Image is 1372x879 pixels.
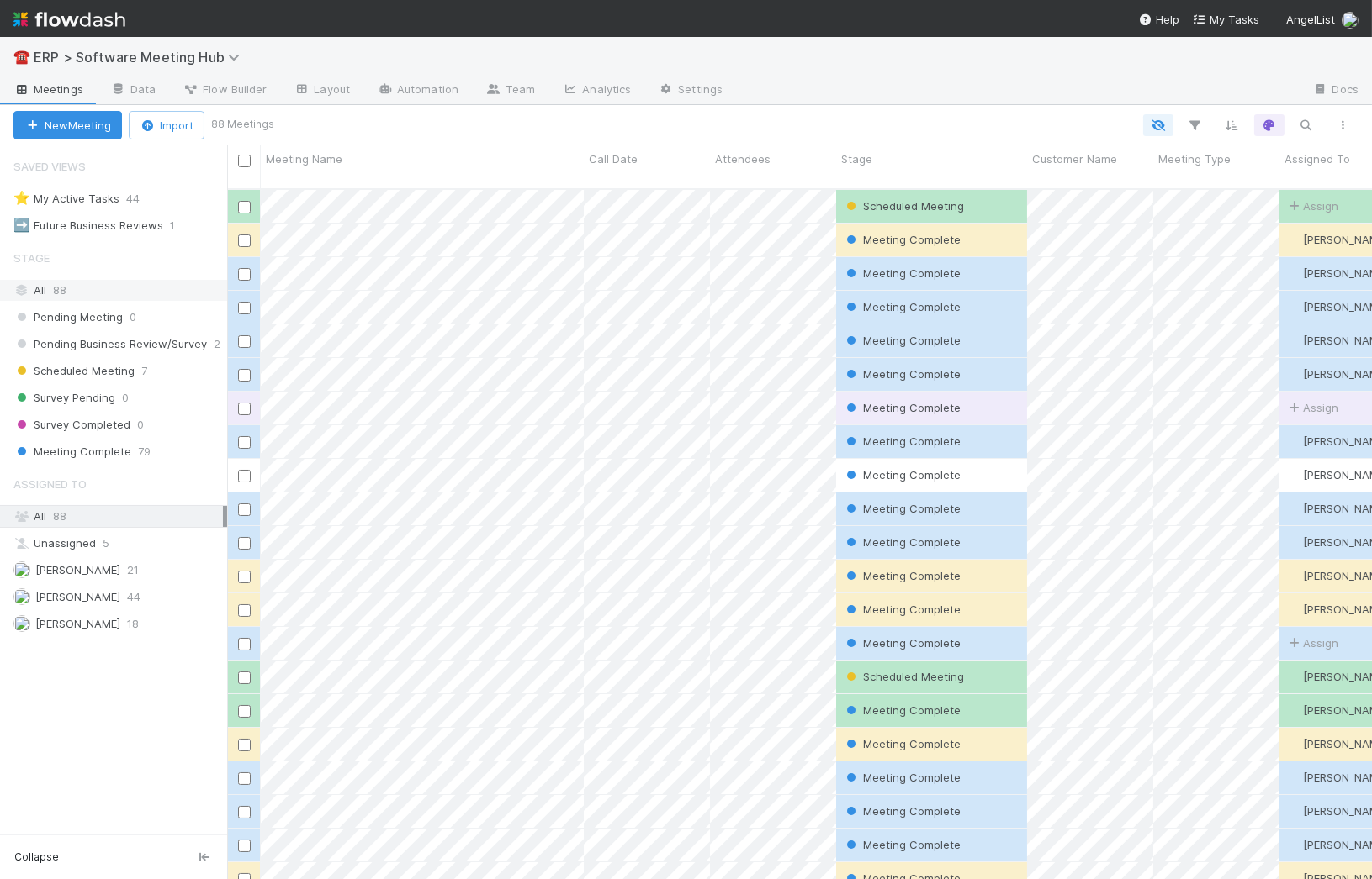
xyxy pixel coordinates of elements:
span: Assign [1286,634,1338,651]
img: avatar_31a23b92-6f17-4cd3-bc91-ece30a602713.png [1287,703,1300,717]
div: All [13,280,223,301]
span: Meeting Complete [843,703,961,717]
a: Automation [363,77,472,104]
img: avatar_31a23b92-6f17-4cd3-bc91-ece30a602713.png [1287,535,1300,549]
div: Meeting Complete [843,634,961,651]
span: Meeting Complete [843,569,961,582]
span: Flow Builder [183,81,267,97]
div: Meeting Complete [843,298,961,315]
span: Meeting Complete [843,737,961,750]
a: Flow Builder [169,77,280,104]
input: Toggle Row Selected [238,302,251,314]
div: Meeting Complete [843,702,961,718]
input: Toggle Row Selected [238,638,251,650]
span: 5 [103,533,109,554]
span: 21 [127,560,139,581]
div: Meeting Complete [843,366,961,382]
span: Pending Business Review/Survey [13,334,207,355]
span: My Tasks [1193,13,1259,26]
input: Toggle Row Selected [238,503,251,516]
span: Scheduled Meeting [13,361,135,382]
div: Meeting Complete [843,399,961,416]
input: Toggle Row Selected [238,806,251,818]
a: Data [97,77,169,104]
span: ERP > Software Meeting Hub [34,49,248,66]
img: avatar_ef15843f-6fde-4057-917e-3fb236f438ca.png [1287,367,1300,381]
img: avatar_31a23b92-6f17-4cd3-bc91-ece30a602713.png [13,588,30,605]
a: Team [472,77,548,104]
span: [PERSON_NAME] [35,617,120,630]
img: avatar_31a23b92-6f17-4cd3-bc91-ece30a602713.png [1287,670,1300,683]
img: avatar_31a23b92-6f17-4cd3-bc91-ece30a602713.png [1287,569,1300,582]
div: Scheduled Meeting [843,668,964,685]
span: Meeting Complete [843,266,961,280]
img: avatar_ec9c1780-91d7-48bb-898e-5f40cebd5ff8.png [1287,838,1300,851]
div: Meeting Complete [843,332,961,349]
div: My Active Tasks [13,188,119,209]
div: Meeting Complete [843,466,961,483]
input: Toggle Row Selected [238,234,251,247]
span: Meeting Complete [843,334,961,347]
span: ☎️ [13,50,30,64]
span: Meeting Complete [843,468,961,482]
span: Call Date [589,150,638,167]
img: avatar_ef15843f-6fde-4057-917e-3fb236f438ca.png [1287,804,1300,818]
a: My Tasks [1193,11,1259,28]
input: Toggle Row Selected [238,571,251,583]
span: [PERSON_NAME] [35,563,120,576]
span: Meeting Complete [843,300,961,313]
a: Analytics [548,77,644,104]
div: All [13,506,223,527]
span: 0 [130,307,136,328]
img: avatar_ef15843f-6fde-4057-917e-3fb236f438ca.png [1287,300,1300,313]
input: Toggle Row Selected [238,772,251,785]
img: logo-inverted-e16ddd16eac7371096b0.svg [13,5,125,34]
span: 2 [214,334,220,355]
span: Meeting Complete [843,233,961,246]
span: Meeting Complete [843,502,961,515]
span: ➡️ [13,218,30,232]
span: Meeting Complete [843,367,961,381]
span: 88 [53,509,66,523]
input: Toggle Row Selected [238,537,251,550]
img: avatar_ef15843f-6fde-4057-917e-3fb236f438ca.png [1287,771,1300,784]
span: Saved Views [13,150,86,183]
span: 7 [141,361,147,382]
span: 79 [138,441,151,462]
input: Toggle Row Selected [238,470,251,482]
img: avatar_ef15843f-6fde-4057-917e-3fb236f438ca.png [1287,434,1300,448]
div: Meeting Complete [843,500,961,517]
a: Layout [280,77,363,104]
img: avatar_ef15843f-6fde-4057-917e-3fb236f438ca.png [1287,334,1300,347]
div: Scheduled Meeting [843,197,964,214]
span: Scheduled Meeting [843,670,964,683]
input: Toggle Row Selected [238,369,251,382]
span: 44 [126,188,156,209]
span: Collapse [14,850,59,865]
div: Meeting Complete [843,265,961,282]
span: 18 [127,613,139,634]
div: Help [1139,11,1179,28]
span: Survey Completed [13,414,130,435]
button: NewMeeting [13,111,122,139]
input: Toggle Row Selected [238,705,251,718]
div: Meeting Complete [843,534,961,550]
div: Meeting Complete [843,433,961,450]
span: AngelList [1286,13,1335,26]
input: Toggle Row Selected [238,671,251,684]
img: avatar_ef15843f-6fde-4057-917e-3fb236f438ca.png [13,561,30,578]
span: Meeting Complete [843,603,961,616]
div: Assign [1286,399,1338,416]
span: Meeting Complete [13,441,131,462]
span: Meeting Name [266,150,342,167]
span: Pending Meeting [13,307,123,328]
span: Meeting Complete [843,838,961,851]
span: 0 [122,387,129,408]
span: Customer Name [1032,150,1117,167]
span: Assign [1286,197,1338,214]
img: avatar_ef15843f-6fde-4057-917e-3fb236f438ca.png [1287,737,1300,750]
div: Meeting Complete [843,231,961,248]
span: Meeting Complete [843,535,961,549]
img: avatar_ec9c1780-91d7-48bb-898e-5f40cebd5ff8.png [1287,233,1300,246]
